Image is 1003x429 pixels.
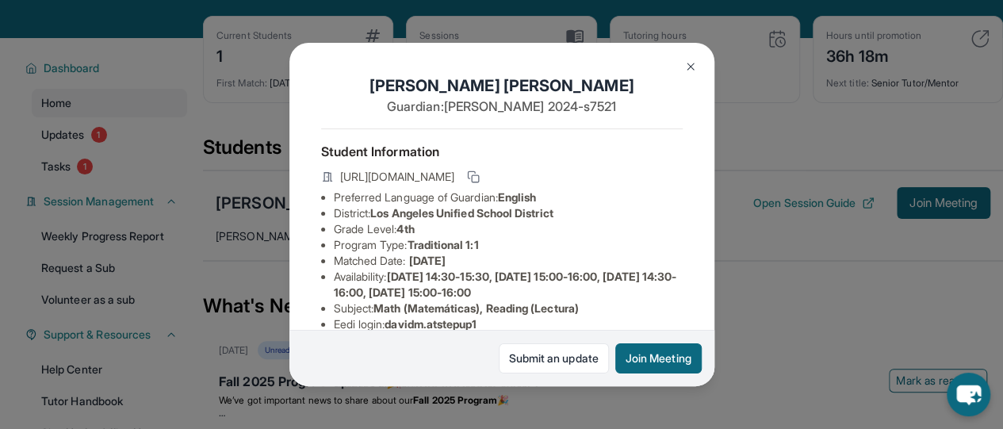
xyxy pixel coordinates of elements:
img: Close Icon [684,60,697,73]
span: [URL][DOMAIN_NAME] [340,169,454,185]
p: Guardian: [PERSON_NAME] 2024-s7521 [321,97,683,116]
li: Availability: [334,269,683,301]
button: chat-button [947,373,990,416]
span: [DATE] 14:30-15:30, [DATE] 15:00-16:00, [DATE] 14:30-16:00, [DATE] 15:00-16:00 [334,270,677,299]
li: Matched Date: [334,253,683,269]
h4: Student Information [321,142,683,161]
span: Math (Matemáticas), Reading (Lectura) [373,301,579,315]
span: [DATE] [409,254,446,267]
span: davidm.atstepup1 [385,317,477,331]
a: Submit an update [499,343,609,373]
li: District: [334,205,683,221]
li: Subject : [334,301,683,316]
button: Join Meeting [615,343,702,373]
span: English [498,190,537,204]
span: Traditional 1:1 [407,238,478,251]
li: Preferred Language of Guardian: [334,190,683,205]
li: Grade Level: [334,221,683,237]
li: Eedi login : [334,316,683,332]
button: Copy link [464,167,483,186]
span: 4th [396,222,414,236]
li: Program Type: [334,237,683,253]
span: Los Angeles Unified School District [370,206,553,220]
h1: [PERSON_NAME] [PERSON_NAME] [321,75,683,97]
